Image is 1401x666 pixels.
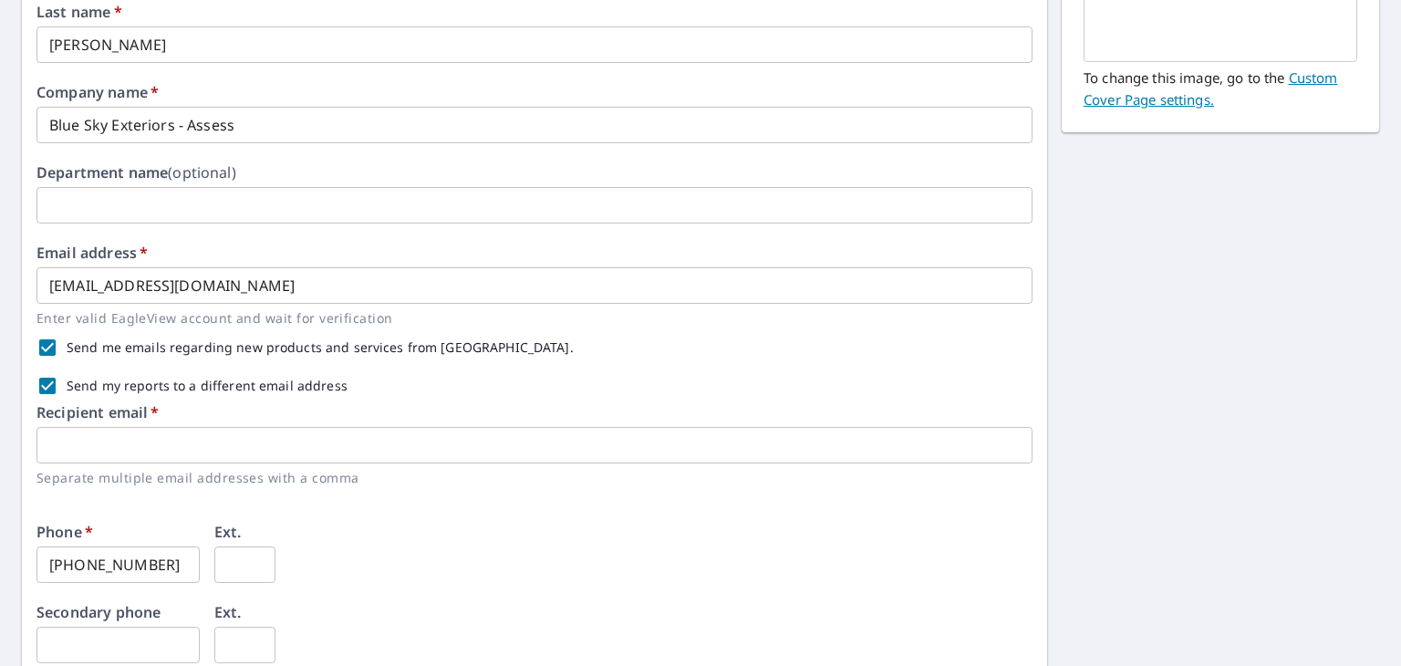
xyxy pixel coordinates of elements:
[36,467,1020,488] p: Separate multiple email addresses with a comma
[36,307,1020,328] p: Enter valid EagleView account and wait for verification
[1084,62,1357,110] p: To change this image, go to the
[67,341,574,354] label: Send me emails regarding new products and services from [GEOGRAPHIC_DATA].
[36,245,148,260] label: Email address
[36,605,161,619] label: Secondary phone
[67,380,348,392] label: Send my reports to a different email address
[36,85,159,99] label: Company name
[36,165,236,180] label: Department name
[214,605,242,619] label: Ext.
[36,5,122,19] label: Last name
[36,525,93,539] label: Phone
[168,162,236,182] b: (optional)
[36,405,160,420] label: Recipient email
[214,525,242,539] label: Ext.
